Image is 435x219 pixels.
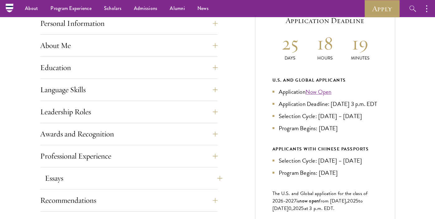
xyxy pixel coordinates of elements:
button: Awards and Recognition [40,126,218,141]
span: 7 [294,197,296,205]
li: Selection Cycle: [DATE] – [DATE] [272,156,378,165]
button: About Me [40,38,218,53]
span: is [296,197,300,205]
button: Education [40,60,218,75]
li: Application Deadline: [DATE] 3 p.m. EDT [272,99,378,108]
p: Hours [307,55,343,61]
span: 6 [281,197,283,205]
li: Program Begins: [DATE] [272,168,378,177]
li: Program Begins: [DATE] [272,124,378,133]
a: Now Open [305,87,332,96]
li: Application [272,87,378,96]
span: 202 [293,205,301,212]
span: to [DATE] [272,197,363,212]
span: 202 [347,197,356,205]
span: 0 [288,205,291,212]
p: Minutes [343,55,378,61]
div: APPLICANTS WITH CHINESE PASSPORTS [272,145,378,153]
button: Language Skills [40,82,218,97]
h2: 25 [272,31,308,55]
button: Essays [45,171,222,186]
h2: 18 [307,31,343,55]
li: Selection Cycle: [DATE] – [DATE] [272,112,378,121]
h2: 19 [343,31,378,55]
span: -202 [284,197,294,205]
button: Professional Experience [40,149,218,164]
span: , [291,205,293,212]
span: 5 [301,205,304,212]
span: at 3 p.m. EDT. [304,205,335,212]
span: now open [299,197,319,204]
span: 5 [356,197,358,205]
button: Personal Information [40,16,218,31]
div: U.S. and Global Applicants [272,76,378,84]
span: from [DATE], [319,197,347,205]
button: Leadership Roles [40,104,218,119]
button: Recommendations [40,193,218,208]
p: Days [272,55,308,61]
span: The U.S. and Global application for the class of 202 [272,190,368,205]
